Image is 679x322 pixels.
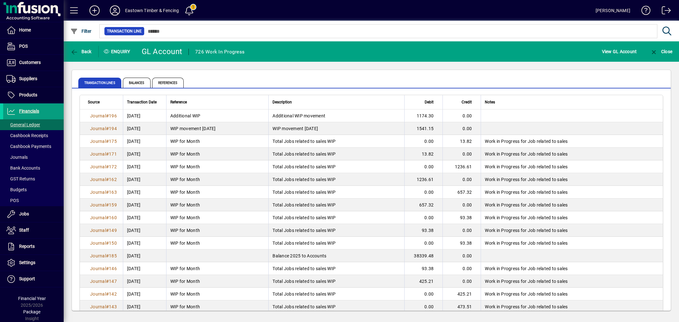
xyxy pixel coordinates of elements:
[485,241,568,246] span: Work in Progress for Job related to sales
[442,275,481,288] td: 0.00
[170,190,200,195] span: WIP for Month
[404,262,442,275] td: 93.38
[3,119,64,130] a: General Ledger
[106,266,109,271] span: #
[404,224,442,237] td: 93.38
[90,202,106,207] span: Journal
[88,189,119,196] a: Journal#163
[88,163,119,170] a: Journal#172
[109,190,117,195] span: 163
[272,279,336,284] span: Total Jobs related to sales WIP
[90,215,106,220] span: Journal
[404,199,442,211] td: 657.32
[69,46,93,57] button: Back
[90,177,106,182] span: Journal
[272,139,336,144] span: Total Jobs related to sales WIP
[19,108,39,114] span: Financials
[3,184,64,195] a: Budgets
[6,144,51,149] span: Cashbook Payments
[90,266,106,271] span: Journal
[272,190,336,195] span: Total Jobs related to sales WIP
[3,71,64,87] a: Suppliers
[19,27,31,32] span: Home
[170,241,200,246] span: WIP for Month
[404,300,442,313] td: 0.00
[643,46,679,57] app-page-header-button: Close enquiry
[6,165,40,171] span: Bank Accounts
[123,78,151,88] span: Balances
[106,202,109,207] span: #
[127,138,141,144] span: [DATE]
[442,262,481,275] td: 0.00
[78,78,121,88] span: Transaction lines
[272,151,336,157] span: Total Jobs related to sales WIP
[272,253,326,258] span: Balance 2025 to Accounts
[3,55,64,71] a: Customers
[272,241,336,246] span: Total Jobs related to sales WIP
[127,253,141,259] span: [DATE]
[3,22,64,38] a: Home
[106,279,109,284] span: #
[442,160,481,173] td: 1236.61
[3,195,64,206] a: POS
[64,46,99,57] app-page-header-button: Back
[404,288,442,300] td: 0.00
[127,291,141,297] span: [DATE]
[272,126,318,131] span: WIP movement [DATE]
[19,260,35,265] span: Settings
[442,186,481,199] td: 657.32
[127,240,141,246] span: [DATE]
[106,113,109,118] span: #
[3,222,64,238] a: Staff
[596,5,630,16] div: [PERSON_NAME]
[109,151,117,157] span: 171
[88,150,119,157] a: Journal#171
[404,122,442,135] td: 1541.15
[109,215,117,220] span: 160
[170,139,200,144] span: WIP for Month
[127,202,141,208] span: [DATE]
[127,151,141,157] span: [DATE]
[485,151,568,157] span: Work in Progress for Job related to sales
[90,291,106,297] span: Journal
[272,202,336,207] span: Total Jobs related to sales WIP
[127,164,141,170] span: [DATE]
[109,279,117,284] span: 147
[69,25,93,37] button: Filter
[3,239,64,255] a: Reports
[70,29,92,34] span: Filter
[106,228,109,233] span: #
[3,255,64,271] a: Settings
[170,99,187,106] span: Reference
[485,99,655,106] div: Notes
[106,177,109,182] span: #
[272,99,400,106] div: Description
[88,227,119,234] a: Journal#149
[19,276,35,281] span: Support
[88,265,119,272] a: Journal#146
[106,164,109,169] span: #
[170,279,200,284] span: WIP for Month
[170,202,200,207] span: WIP for Month
[127,99,157,106] span: Transaction Date
[109,228,117,233] span: 149
[485,99,495,106] span: Notes
[142,46,182,57] div: GL Account
[88,176,119,183] a: Journal#162
[106,190,109,195] span: #
[404,211,442,224] td: 0.00
[170,304,200,309] span: WIP for Month
[272,164,336,169] span: Total Jobs related to sales WIP
[442,224,481,237] td: 0.00
[88,125,119,132] a: Journal#194
[127,125,141,132] span: [DATE]
[109,304,117,309] span: 143
[127,227,141,234] span: [DATE]
[404,249,442,262] td: 38339.48
[170,215,200,220] span: WIP for Month
[442,211,481,224] td: 93.38
[170,266,200,271] span: WIP for Month
[109,291,117,297] span: 142
[127,265,141,272] span: [DATE]
[637,1,651,22] a: Knowledge Base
